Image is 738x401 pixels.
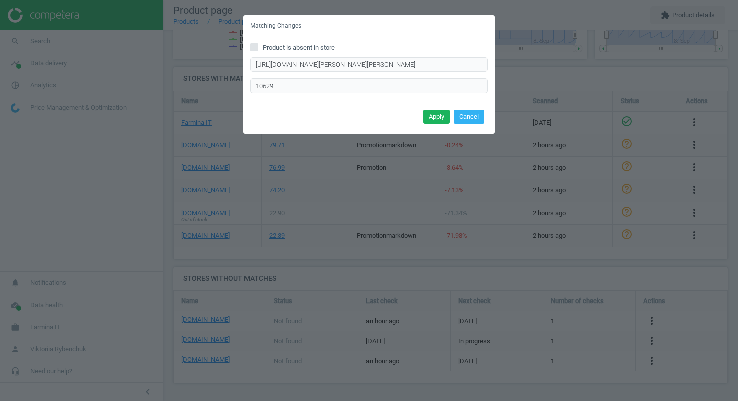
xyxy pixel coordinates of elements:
[250,22,301,30] h5: Matching Changes
[250,57,488,72] input: Enter correct product URL
[454,110,484,124] button: Cancel
[250,78,488,93] input: Enter the product option
[423,110,450,124] button: Apply
[261,43,337,52] span: Product is absent in store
